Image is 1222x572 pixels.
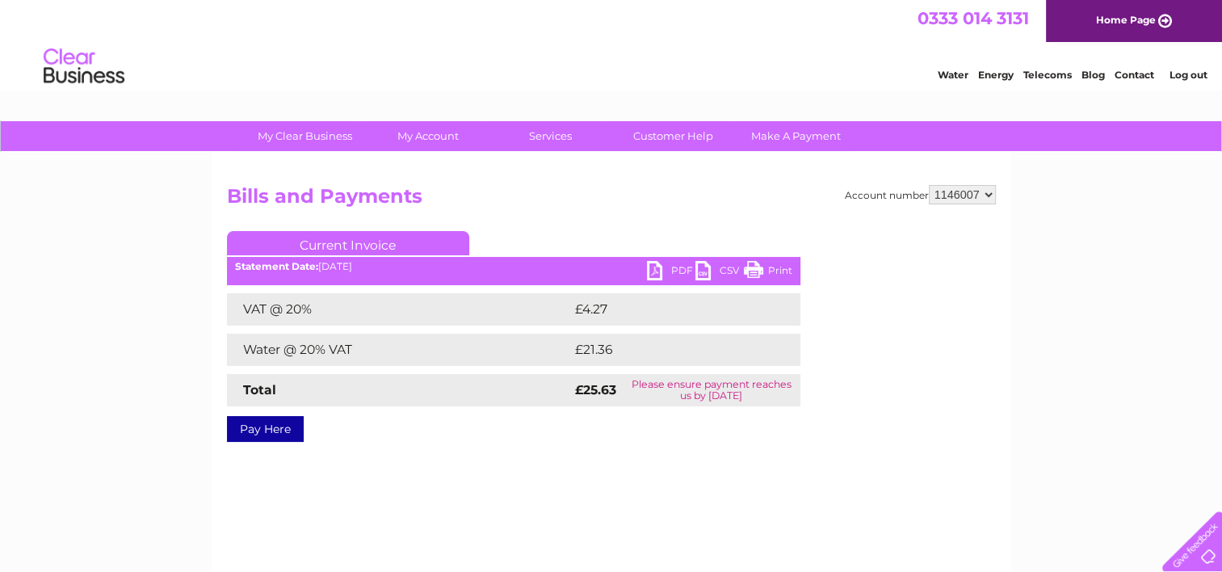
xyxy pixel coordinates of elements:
strong: £25.63 [575,382,616,397]
a: Current Invoice [227,231,469,255]
div: Account number [845,185,996,204]
a: Pay Here [227,416,304,442]
h2: Bills and Payments [227,185,996,216]
a: My Account [361,121,494,151]
td: Please ensure payment reaches us by [DATE] [623,374,800,406]
a: Make A Payment [729,121,863,151]
a: Customer Help [607,121,740,151]
b: Statement Date: [235,260,318,272]
a: Print [744,261,792,284]
a: Water [938,69,968,81]
td: Water @ 20% VAT [227,334,571,366]
a: Services [484,121,617,151]
div: Clear Business is a trading name of Verastar Limited (registered in [GEOGRAPHIC_DATA] No. 3667643... [230,9,993,78]
a: My Clear Business [238,121,372,151]
strong: Total [243,382,276,397]
img: logo.png [43,42,125,91]
td: VAT @ 20% [227,293,571,326]
td: £21.36 [571,334,766,366]
a: PDF [647,261,695,284]
td: £4.27 [571,293,762,326]
a: Contact [1115,69,1154,81]
a: Telecoms [1023,69,1072,81]
a: CSV [695,261,744,284]
a: Log out [1169,69,1207,81]
a: 0333 014 3131 [918,8,1029,28]
div: [DATE] [227,261,800,272]
a: Blog [1081,69,1105,81]
a: Energy [978,69,1014,81]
